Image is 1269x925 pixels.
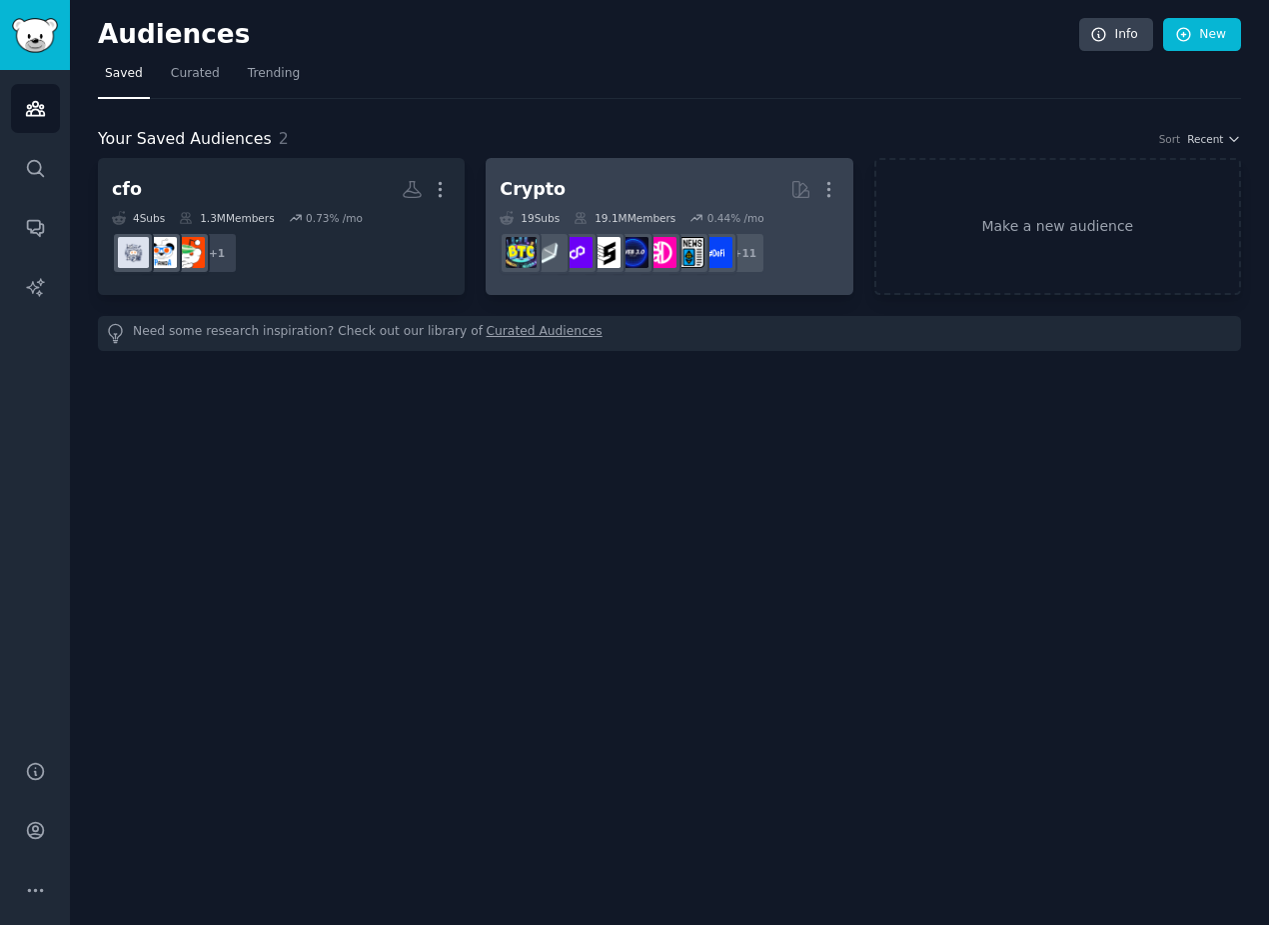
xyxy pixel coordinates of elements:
img: CryptoNews [673,237,704,268]
h2: Audiences [98,19,1079,51]
a: Trending [241,58,307,99]
div: 19 Sub s [500,211,560,225]
div: 0.44 % /mo [707,211,764,225]
img: GummySearch logo [12,18,58,53]
a: Crypto19Subs19.1MMembers0.44% /mo+11defi_CryptoNewsdefiblockchainweb3ethstaker0xPolygonethfinance... [486,158,852,295]
a: New [1163,18,1241,52]
div: Sort [1159,132,1181,146]
div: 1.3M Members [179,211,274,225]
span: Curated [171,65,220,83]
img: Accounting [174,237,205,268]
button: Recent [1187,132,1241,146]
img: defi_ [701,237,732,268]
a: Make a new audience [874,158,1241,295]
span: Trending [248,65,300,83]
div: 19.1M Members [574,211,675,225]
img: defiblockchain [645,237,676,268]
span: Your Saved Audiences [98,127,272,152]
div: 0.73 % /mo [306,211,363,225]
div: + 1 [196,232,238,274]
img: financialmodelling [118,237,149,268]
a: cfo4Subs1.3MMembers0.73% /mo+1AccountingFPandAfinancialmodelling [98,158,465,295]
img: web3 [618,237,648,268]
span: Recent [1187,132,1223,146]
div: cfo [112,177,142,202]
span: 2 [279,129,289,148]
div: Need some research inspiration? Check out our library of [98,316,1241,351]
div: 4 Sub s [112,211,165,225]
img: ethfinance [534,237,565,268]
a: Curated [164,58,227,99]
div: Crypto [500,177,566,202]
a: Curated Audiences [487,323,603,344]
img: 0xPolygon [562,237,593,268]
img: Crypto_General [506,237,537,268]
a: Info [1079,18,1153,52]
span: Saved [105,65,143,83]
img: ethstaker [590,237,621,268]
img: FPandA [146,237,177,268]
a: Saved [98,58,150,99]
div: + 11 [723,232,765,274]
